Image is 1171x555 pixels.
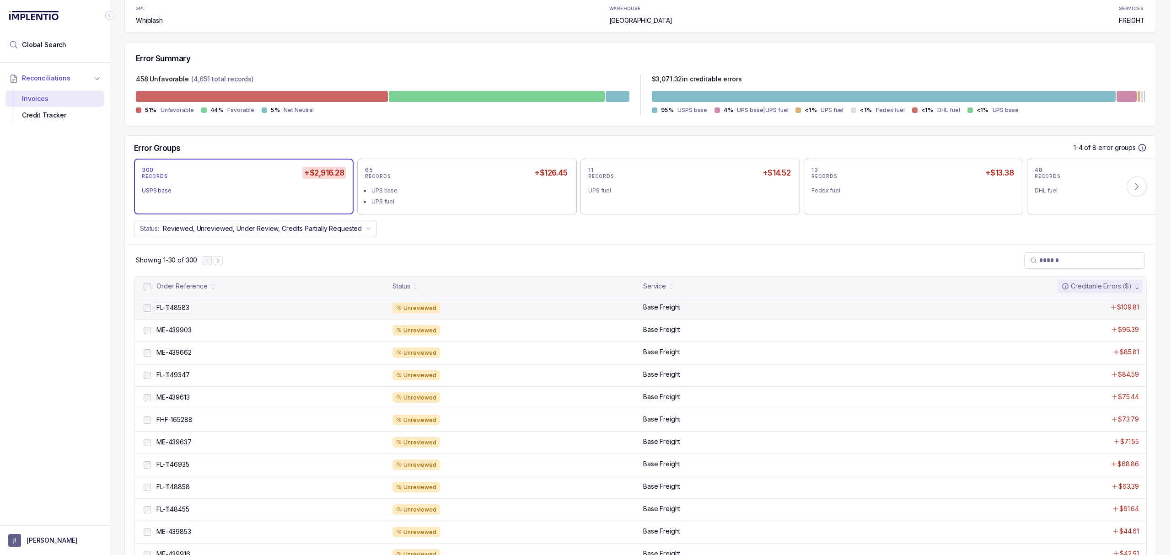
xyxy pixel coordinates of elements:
p: [GEOGRAPHIC_DATA] [609,16,673,25]
p: Favorable [227,106,254,115]
div: UPS fuel [371,197,568,206]
p: error groups [1098,143,1136,152]
input: checkbox-checkbox [144,528,151,536]
span: Global Search [22,40,66,49]
div: Unreviewed [392,370,440,381]
p: 458 Unfavorable [136,75,189,85]
p: Fedex fuel [876,106,905,115]
p: Base Freight [643,392,680,401]
p: 51% [145,107,157,114]
p: Base Freight [643,437,680,446]
h5: Error Groups [134,143,181,153]
p: DHL fuel [937,106,960,115]
p: 65 [365,166,373,174]
button: Reconciliations [5,68,104,88]
input: checkbox-checkbox [144,327,151,334]
p: $85.81 [1120,347,1139,357]
button: Next Page [214,256,223,265]
p: USPS base [677,106,707,115]
div: Unreviewed [392,303,440,314]
p: <1% [860,107,872,114]
input: checkbox-checkbox [144,416,151,424]
p: Status: [140,224,159,233]
button: Status:Reviewed, Unreviewed, Under Review, Credits Partially Requested [134,220,377,237]
div: Status [392,282,410,291]
div: UPS base [371,186,568,195]
p: FL-1148858 [156,482,190,491]
div: Unreviewed [392,325,440,336]
p: [PERSON_NAME] [27,536,78,545]
p: 11 [588,166,593,174]
p: Base Freight [643,347,680,357]
p: RECORDS [142,174,167,179]
div: Unreviewed [392,482,440,493]
p: 95% [661,107,674,114]
span: Reconciliations [22,74,70,83]
p: Reviewed, Unreviewed, Under Review, Credits Partially Requested [163,224,362,233]
p: Showing 1-30 of 300 [136,256,197,265]
div: Unreviewed [392,459,440,470]
p: FL-1148455 [156,505,189,514]
div: Unreviewed [392,415,440,426]
p: 4% [724,107,733,114]
p: $61.64 [1119,504,1139,513]
input: checkbox-checkbox [144,506,151,513]
p: RECORDS [365,174,391,179]
p: WAREHOUSE [609,6,641,11]
p: SERVICES [1119,6,1143,11]
p: Base Freight [643,504,680,513]
p: FL-1149347 [156,370,190,379]
p: $44.61 [1119,527,1139,536]
p: $84.59 [1118,370,1139,379]
input: checkbox-checkbox [144,349,151,357]
div: Unreviewed [392,347,440,358]
p: 5% [271,107,280,114]
p: 48 [1035,166,1042,174]
div: Fedex fuel [811,186,1008,195]
p: (4,651 total records) [191,75,254,85]
input: checkbox-checkbox [144,283,151,290]
p: $96.39 [1118,325,1139,334]
p: Base Freight [643,527,680,536]
div: Remaining page entries [136,256,197,265]
p: 3PL [136,6,160,11]
p: 1-4 of 8 [1074,143,1098,152]
p: UPS base [993,106,1019,115]
p: Base Freight [643,415,680,424]
p: FL-1146935 [156,460,189,469]
p: Base Freight [643,325,680,334]
p: Base Freight [643,482,680,491]
input: checkbox-checkbox [144,484,151,491]
p: <1% [805,107,817,114]
p: FL-1148583 [154,303,192,313]
div: Order Reference [156,282,208,291]
p: FREIGHT [1119,16,1145,25]
p: RECORDS [588,174,614,179]
input: checkbox-checkbox [144,461,151,469]
p: Base Freight [643,370,680,379]
div: Unreviewed [392,527,440,538]
p: <1% [977,107,989,114]
p: RECORDS [811,174,837,179]
p: ME-439853 [156,527,191,536]
div: Reconciliations [5,89,104,126]
p: Base Freight [643,459,680,469]
div: USPS base [142,186,338,195]
input: checkbox-checkbox [144,394,151,401]
div: UPS fuel [588,186,785,195]
div: Creditable Errors ($) [1062,282,1132,291]
p: $109.81 [1117,303,1139,312]
p: Base Freight [643,303,680,312]
p: Whiplash [136,16,163,25]
p: $73.79 [1118,415,1139,424]
div: Unreviewed [392,392,440,403]
p: Net Neutral [284,106,314,115]
p: ME-439637 [156,438,192,447]
p: ME-439903 [156,326,192,335]
p: 13 [811,166,818,174]
p: 44% [210,107,224,114]
h5: +$126.45 [532,167,569,179]
p: UPS fuel [821,106,843,115]
p: FHF-165288 [156,415,193,424]
div: Collapse Icon [104,10,115,21]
